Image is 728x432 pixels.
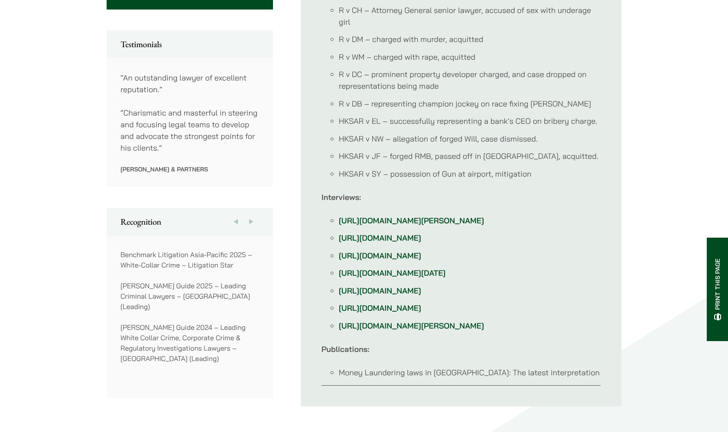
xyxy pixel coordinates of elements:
[339,303,421,313] a: [URL][DOMAIN_NAME]
[339,98,601,110] li: R v DB – representing champion jockey on race fixing [PERSON_NAME]
[339,51,601,63] li: R v WM – charged with rape, acquitted
[120,39,259,49] h2: Testimonials
[339,115,601,127] li: HKSAR v EL – successfully representing a bank’s CEO on bribery charge.
[322,344,370,354] strong: Publications:
[339,150,601,162] li: HKSAR v JF – forged RMB, passed off in [GEOGRAPHIC_DATA], acquitted.
[120,107,259,154] p: “Charismatic and masterful in steering and focusing legal teams to develop and advocate the stron...
[339,216,484,226] a: [URL][DOMAIN_NAME][PERSON_NAME]
[120,216,259,227] h2: Recognition
[339,33,601,45] li: R v DM – charged with murder, acquitted
[339,233,421,243] a: [URL][DOMAIN_NAME]
[339,68,601,92] li: R v DC – prominent property developer charged, and case dropped on representations being made
[339,133,601,145] li: HKSAR v NW – allegation of forged Will, case dismissed.
[120,249,259,270] p: Benchmark Litigation Asia-Pacific 2025 – White-Collar Crime – Litigation Star
[120,165,259,173] p: [PERSON_NAME] & Partners
[120,72,259,95] p: “An outstanding lawyer of excellent reputation.”
[339,268,446,278] a: [URL][DOMAIN_NAME][DATE]
[339,4,601,28] li: R v CH – Attorney General senior lawyer, accused of sex with underage girl
[322,192,361,202] strong: Interviews:
[339,286,421,296] a: [URL][DOMAIN_NAME]
[120,322,259,364] p: [PERSON_NAME] Guide 2024 – Leading White Collar Crime, Corporate Crime & Regulatory Investigation...
[339,321,484,331] a: [URL][DOMAIN_NAME][PERSON_NAME]
[339,168,601,180] li: HKSAR v SY – possession of Gun at airport, mitigation
[120,280,259,312] p: [PERSON_NAME] Guide 2025 – Leading Criminal Lawyers – [GEOGRAPHIC_DATA] (Leading)
[339,367,601,378] li: Money Laundering laws in [GEOGRAPHIC_DATA]: The latest interpretation
[339,251,421,261] a: [URL][DOMAIN_NAME]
